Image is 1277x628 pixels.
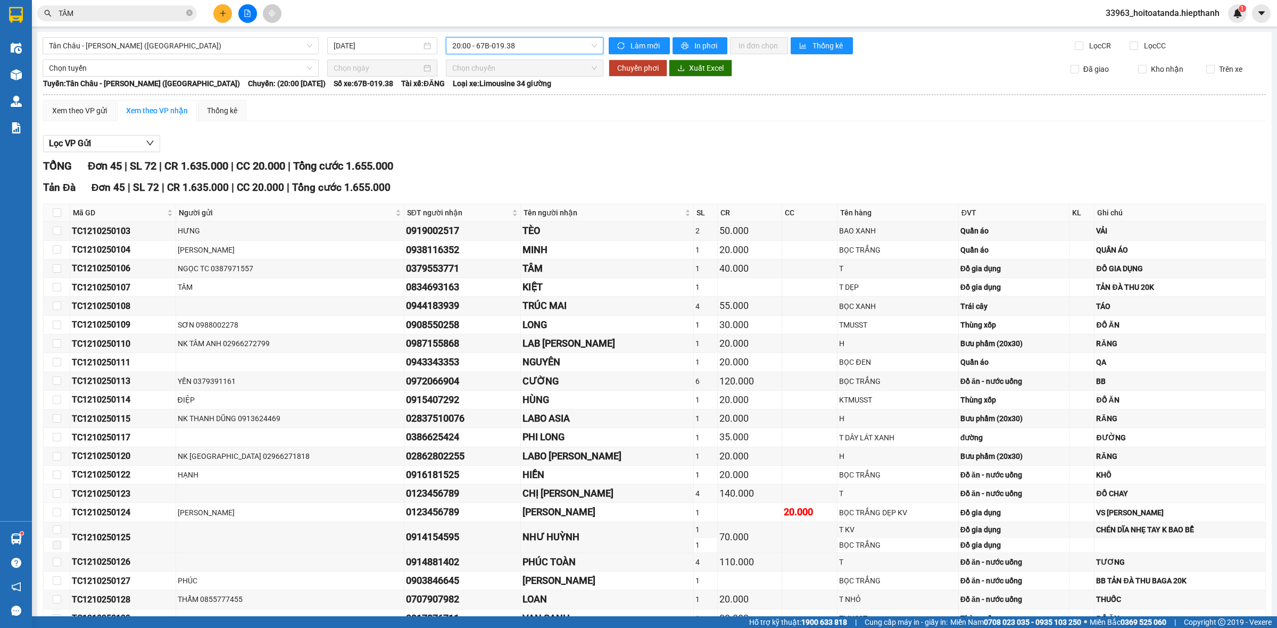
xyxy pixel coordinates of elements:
[1096,281,1263,293] div: TẢN ĐÀ THU 20K
[1096,450,1263,462] div: RĂNG
[1096,244,1263,256] div: QUẦN ÁO
[523,467,692,482] div: HIỀN
[523,486,692,501] div: CHỊ [PERSON_NAME]
[406,505,519,520] div: 0123456789
[695,244,716,256] div: 1
[406,336,519,351] div: 0987155868
[186,9,193,19] span: close-circle
[521,278,694,297] td: KIỆT
[452,60,597,76] span: Chọn chuyến
[88,160,122,172] span: Đơn 45
[178,394,402,406] div: ĐIỆP
[406,317,519,332] div: 0908550258
[960,356,1068,368] div: Quần áo
[263,4,281,23] button: aim
[521,522,694,553] td: NHƯ HUỲNH
[1096,225,1263,237] div: VẢI
[677,64,685,73] span: download
[72,299,174,313] div: TC1210250108
[521,222,694,240] td: TÈO
[1069,204,1094,222] th: KL
[839,539,956,551] div: BỌC TRẮNG
[52,105,107,116] div: Xem theo VP gửi
[1233,9,1242,18] img: icon-new-feature
[960,450,1068,462] div: Bưu phẩm (20x30)
[159,160,162,172] span: |
[72,318,174,331] div: TC1210250109
[1239,5,1246,12] sup: 1
[178,469,402,481] div: HẠNH
[695,319,716,331] div: 1
[236,160,285,172] span: CC 20.000
[523,430,692,445] div: PHI LONG
[70,334,176,353] td: TC1210250110
[146,139,154,147] span: down
[524,207,683,219] span: Tên người nhận
[70,466,176,484] td: TC1210250122
[70,503,176,522] td: TC1210250124
[673,37,727,54] button: printerIn phơi
[1257,9,1266,18] span: caret-down
[521,447,694,466] td: LABO NGUYỄN LONG
[719,223,780,238] div: 50.000
[43,79,240,88] b: Tuyến: Tân Châu - [PERSON_NAME] ([GEOGRAPHIC_DATA])
[839,338,956,349] div: H
[70,372,176,391] td: TC1210250113
[1240,5,1244,12] span: 1
[404,447,521,466] td: 02862802255
[268,10,276,17] span: aim
[178,319,402,331] div: SƠN 0988002278
[70,353,176,372] td: TC1210250111
[730,37,788,54] button: In đơn chọn
[72,262,174,275] div: TC1210250106
[404,428,521,447] td: 0386625424
[406,555,519,570] div: 0914881402
[839,281,956,293] div: T DẸP
[406,467,519,482] div: 0916181525
[521,316,694,334] td: LONG
[960,319,1068,331] div: Thùng xốp
[404,259,521,278] td: 0379553771
[70,222,176,240] td: TC1210250103
[523,449,692,464] div: LABO [PERSON_NAME]
[406,530,519,545] div: 0914154595
[719,261,780,276] div: 40.000
[287,181,289,194] span: |
[694,40,719,52] span: In phơi
[1079,63,1113,75] span: Đã giao
[521,372,694,391] td: CƯỜNG
[521,553,694,572] td: PHÚC TOÀN
[719,530,780,545] div: 70.000
[839,469,956,481] div: BỌC TRẮNG
[523,530,692,545] div: NHƯ HUỲNH
[695,263,716,274] div: 1
[404,334,521,353] td: 0987155868
[839,413,956,424] div: H
[11,122,22,133] img: solution-icon
[404,484,521,503] td: 0123456789
[72,506,174,519] div: TC1210250124
[960,338,1068,349] div: Bưu phẩm (20x30)
[244,10,251,17] span: file-add
[695,469,716,481] div: 1
[70,484,176,503] td: TC1210250123
[609,37,670,54] button: syncLàm mới
[401,78,445,89] span: Tài xế: ĐĂNG
[404,222,521,240] td: 0919002517
[404,391,521,409] td: 0915407292
[70,428,176,447] td: TC1210250117
[631,40,661,52] span: Làm mới
[1096,432,1263,443] div: ĐƯỜNG
[523,261,692,276] div: TÂM
[70,316,176,334] td: TC1210250109
[1096,300,1263,312] div: TÁO
[839,225,956,237] div: BAO XANH
[72,356,174,369] div: TC1210250111
[178,375,402,387] div: YẾN 0379391161
[11,69,22,80] img: warehouse-icon
[719,355,780,370] div: 20.000
[695,507,716,518] div: 1
[70,447,176,466] td: TC1210250120
[719,317,780,332] div: 30.000
[248,78,326,89] span: Chuyến: (20:00 [DATE])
